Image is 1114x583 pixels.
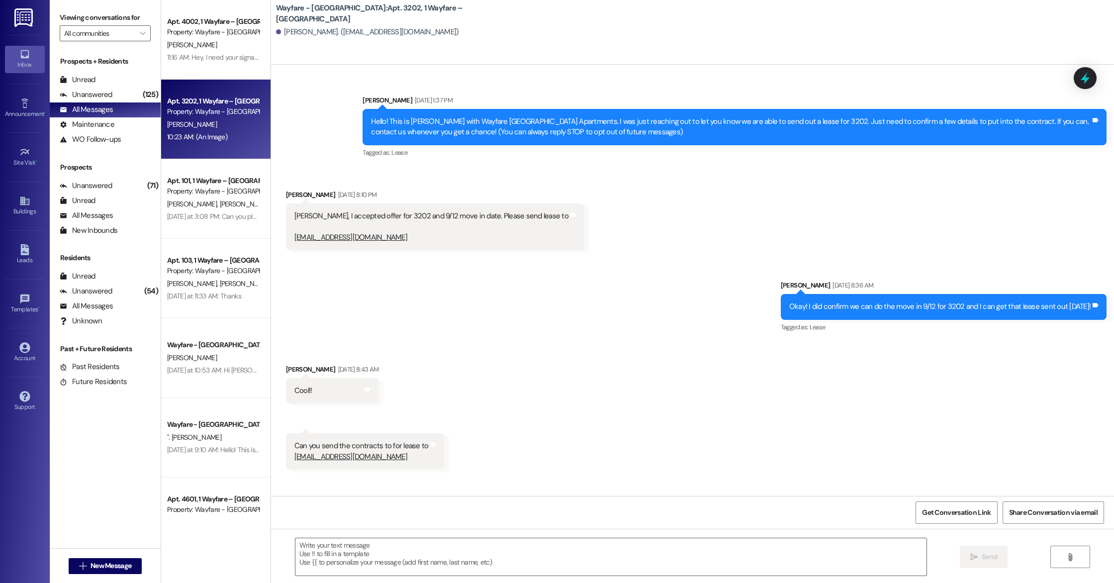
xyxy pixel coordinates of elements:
[167,106,259,117] div: Property: Wayfare - [GEOGRAPHIC_DATA]
[781,320,1107,334] div: Tagged as:
[294,452,407,462] a: [EMAIL_ADDRESS][DOMAIN_NAME]
[50,56,161,67] div: Prospects + Residents
[50,253,161,263] div: Residents
[371,116,1091,138] div: Hello! This is [PERSON_NAME] with Wayfare [GEOGRAPHIC_DATA] Apartments. I was just reaching out t...
[336,190,377,200] div: [DATE] 8:10 PM
[167,433,221,442] span: ". [PERSON_NAME]
[167,445,928,454] div: [DATE] at 9:10 AM: Hello! This is [PERSON_NAME] with Wayfare [GEOGRAPHIC_DATA] Apartments. I just...
[50,344,161,354] div: Past + Future Residents
[60,10,151,25] label: Viewing conversations for
[276,3,475,24] b: Wayfare - [GEOGRAPHIC_DATA]: Apt. 3202, 1 Wayfare – [GEOGRAPHIC_DATA]
[167,27,259,37] div: Property: Wayfare - [GEOGRAPHIC_DATA]
[391,148,407,157] span: Lease
[286,190,584,203] div: [PERSON_NAME]
[1009,507,1098,518] span: Share Conversation via email
[167,353,217,362] span: [PERSON_NAME]
[140,29,145,37] i: 
[1066,553,1074,561] i: 
[167,266,259,276] div: Property: Wayfare - [GEOGRAPHIC_DATA]
[167,186,259,196] div: Property: Wayfare - [GEOGRAPHIC_DATA]
[60,377,127,387] div: Future Residents
[286,364,378,378] div: [PERSON_NAME]
[363,145,1107,160] div: Tagged as:
[916,501,997,524] button: Get Conversation Link
[5,241,45,268] a: Leads
[69,558,142,574] button: New Message
[142,284,161,299] div: (54)
[167,504,259,515] div: Property: Wayfare - [GEOGRAPHIC_DATA]
[167,199,220,208] span: [PERSON_NAME]
[294,441,429,462] div: Can you send the contracts to for lease to
[412,95,453,105] div: [DATE] 1:37 PM
[363,95,1107,109] div: [PERSON_NAME]
[5,339,45,366] a: Account
[167,132,227,141] div: 10:23 AM: (An Image)
[60,119,114,130] div: Maintenance
[60,286,112,296] div: Unanswered
[1003,501,1104,524] button: Share Conversation via email
[167,16,259,27] div: Apt. 4002, 1 Wayfare – [GEOGRAPHIC_DATA]
[167,291,241,300] div: [DATE] at 11:33 AM: Thanks
[167,96,259,106] div: Apt. 3202, 1 Wayfare – [GEOGRAPHIC_DATA]
[64,25,135,41] input: All communities
[60,181,112,191] div: Unanswered
[336,364,379,375] div: [DATE] 8:43 AM
[219,279,269,288] span: [PERSON_NAME]
[60,75,95,85] div: Unread
[60,362,120,372] div: Past Residents
[167,176,259,186] div: Apt. 101, 1 Wayfare – [GEOGRAPHIC_DATA]
[982,552,997,562] span: Send
[970,553,978,561] i: 
[789,301,1091,312] div: Okay! I did confirm we can do the move in 9/12 for 3202 and I can get that lease sent out [DATE]!
[145,178,161,194] div: (71)
[36,158,37,165] span: •
[294,386,312,396] div: Cool!!
[5,291,45,317] a: Templates •
[167,120,217,129] span: [PERSON_NAME]
[167,366,780,375] div: [DATE] at 10:53 AM: Hi [PERSON_NAME], this is [PERSON_NAME] with Wayfare. I just wanted to check ...
[167,53,493,62] div: 11:16 AM: Hey, I need your signature for your renewal lease! I just sent another link to your ema...
[276,27,459,37] div: [PERSON_NAME]. ([EMAIL_ADDRESS][DOMAIN_NAME])
[60,225,117,236] div: New Inbounds
[44,109,46,116] span: •
[922,507,991,518] span: Get Conversation Link
[810,323,826,331] span: Lease
[5,388,45,415] a: Support
[5,144,45,171] a: Site Visit •
[79,562,87,570] i: 
[50,162,161,173] div: Prospects
[5,46,45,73] a: Inbox
[219,199,269,208] span: [PERSON_NAME]
[60,271,95,282] div: Unread
[167,40,217,49] span: [PERSON_NAME]
[60,301,113,311] div: All Messages
[14,8,35,27] img: ResiDesk Logo
[167,419,259,430] div: Wayfare - [GEOGRAPHIC_DATA]
[830,280,873,291] div: [DATE] 8:36 AM
[91,561,131,571] span: New Message
[781,280,1107,294] div: [PERSON_NAME]
[60,90,112,100] div: Unanswered
[167,279,220,288] span: [PERSON_NAME]
[167,494,259,504] div: Apt. 4601, 1 Wayfare – [GEOGRAPHIC_DATA]
[140,87,161,102] div: (125)
[60,210,113,221] div: All Messages
[60,134,121,145] div: WO Follow-ups
[38,304,40,311] span: •
[5,193,45,219] a: Buildings
[960,546,1008,568] button: Send
[167,255,259,266] div: Apt. 103, 1 Wayfare – [GEOGRAPHIC_DATA]
[60,104,113,115] div: All Messages
[167,340,259,350] div: Wayfare - [GEOGRAPHIC_DATA]
[294,232,407,242] a: [EMAIL_ADDRESS][DOMAIN_NAME]
[60,316,102,326] div: Unknown
[294,211,568,243] div: [PERSON_NAME], I accepted offer for 3202 and 9/12 move in date. Please send lease to
[60,195,95,206] div: Unread
[167,212,371,221] div: [DATE] at 3:08 PM: Can you please tell me what time our sprinklers run?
